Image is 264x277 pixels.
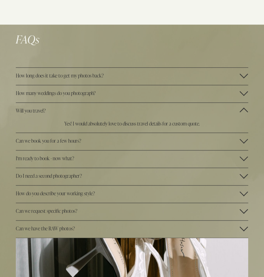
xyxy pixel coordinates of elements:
span: How do you describe your working style? [16,190,240,197]
button: How do you describe your working style? [16,185,248,203]
span: How many weddings do you photograph? [16,90,240,96]
button: How many weddings do you photograph? [16,85,248,102]
button: I'm ready to book - now what? [16,150,248,168]
h1: FAQs [16,34,248,45]
button: Do I need a second photographer? [16,168,248,185]
span: I'm ready to book - now what? [16,155,240,162]
button: Will you travel? [16,103,248,120]
span: Will you travel? [16,107,240,114]
button: Can we have the RAW photos? [16,221,248,238]
p: Yes! I would absolutely love to discuss travel details for a custom quote. [51,120,213,127]
div: Will you travel? [16,120,248,133]
span: How long does it take to get my photos back? [16,72,240,79]
span: Can we have the RAW photos? [16,225,240,232]
button: Can we request specific photos? [16,203,248,220]
span: Can we book you for a few hours? [16,137,240,144]
button: Can we book you for a few hours? [16,133,248,150]
span: Can we request specific photos? [16,208,240,214]
span: Do I need a second photographer? [16,173,240,179]
button: How long does it take to get my photos back? [16,68,248,85]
